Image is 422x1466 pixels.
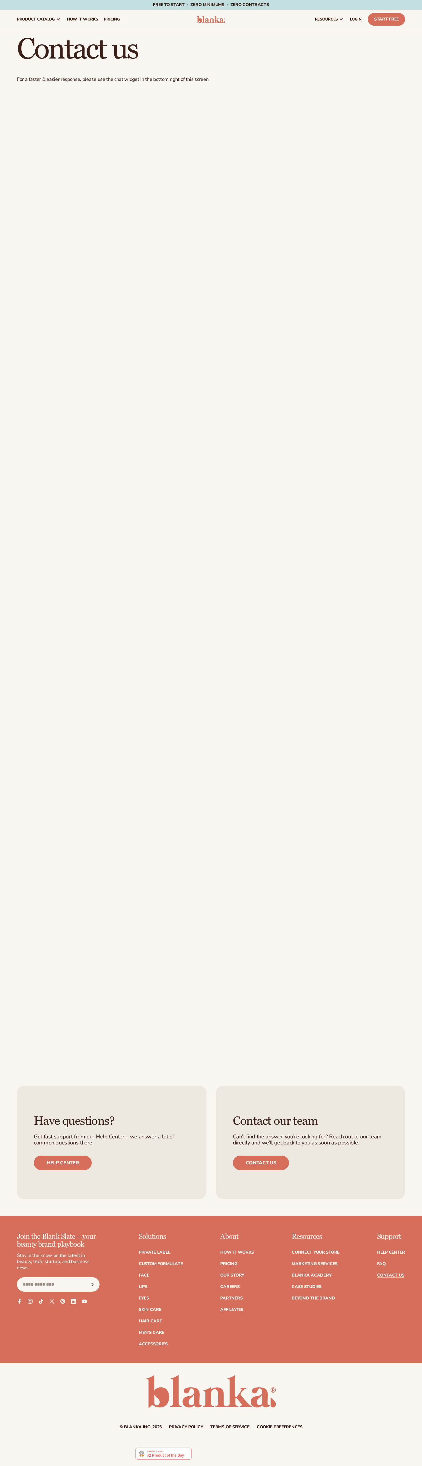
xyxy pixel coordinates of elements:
a: Custom formulate [139,1262,183,1266]
a: How It Works [64,10,101,29]
a: Careers [220,1285,240,1289]
a: Connect your store [292,1250,339,1255]
p: Resources [292,1233,339,1241]
a: Start Free [368,13,405,26]
a: Marketing services [292,1262,338,1266]
a: Private label [139,1250,170,1255]
h1: Contact us [17,35,405,64]
span: pricing [104,17,120,22]
a: Beyond the brand [292,1296,335,1300]
span: How It Works [67,17,98,22]
a: Accessories [139,1342,168,1346]
a: LOGIN [347,10,365,29]
a: Hair Care [139,1319,162,1323]
span: Free to start · ZERO minimums · ZERO contracts [153,2,269,8]
p: About [220,1233,254,1241]
p: Support [377,1233,405,1241]
a: Privacy policy [169,1425,203,1429]
a: Our Story [220,1273,244,1277]
p: Solutions [139,1233,183,1241]
h3: Contact our team [233,1115,389,1128]
a: product catalog [14,10,64,29]
span: product catalog [17,17,55,22]
a: Lips [139,1285,148,1289]
span: LOGIN [350,17,362,22]
a: Case Studies [292,1285,322,1289]
p: Can’t find the answer you’re looking for? Reach out to our team directly and we’ll get back to yo... [233,1134,389,1146]
iframe: Contact Us Form [17,87,405,250]
a: Eyes [139,1296,149,1300]
a: FAQ [377,1262,386,1266]
p: Stay in the know on the latest in beauty, tech, startup, and business news. [17,1252,100,1271]
a: Partners [220,1296,243,1300]
button: Subscribe [86,1277,99,1292]
a: Skin Care [139,1308,161,1312]
small: © Blanka Inc. 2025 [119,1424,162,1430]
a: Face [139,1273,149,1277]
a: Affiliates [220,1308,243,1312]
a: resources [312,10,347,29]
a: Pricing [220,1262,237,1266]
p: Join the Blank Slate – your beauty brand playbook [17,1233,100,1249]
p: For a faster & easier response, please use the chat widget in the bottom right of this screen. [17,76,405,83]
a: Men's Care [139,1331,164,1335]
a: Terms of service [210,1425,249,1429]
a: pricing [101,10,123,29]
a: How It Works [220,1250,254,1255]
iframe: Customer reviews powered by Trustpilot [196,1447,287,1463]
span: resources [315,17,338,22]
img: logo [197,16,225,23]
a: Help center [34,1156,92,1170]
a: Blanka Academy [292,1273,332,1277]
a: Contact Us [377,1273,404,1277]
h3: Have questions? [34,1115,189,1128]
p: Get fast support from our Help Center – we answer a lot of common questions there. [34,1134,189,1146]
img: Blanka - Start a beauty or cosmetic line in under 5 minutes | Product Hunt [135,1448,191,1460]
a: Contact us [233,1156,289,1170]
a: Help Center [377,1250,405,1255]
a: Cookie preferences [257,1425,303,1429]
